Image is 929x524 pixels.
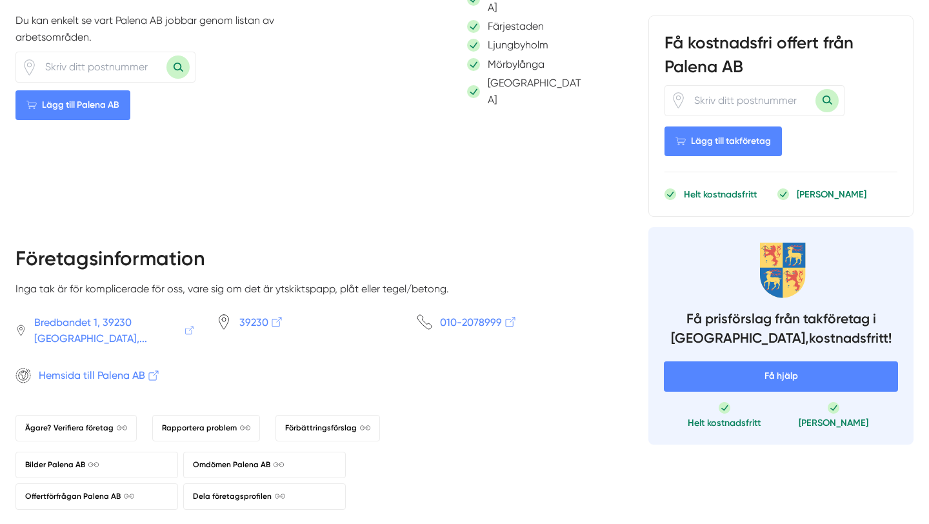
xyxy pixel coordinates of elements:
[688,416,761,429] p: Helt kostnadsfritt
[670,92,686,108] span: Klicka för att använda din position.
[686,85,815,115] input: Skriv ditt postnummer
[21,59,37,76] svg: Pin / Karta
[664,309,898,351] h4: Få prisförslag från takföretag i [GEOGRAPHIC_DATA], kostnadsfritt!
[670,92,686,108] svg: Pin / Karta
[193,459,284,471] span: Omdömen Palena AB
[684,188,757,201] p: Helt kostnadsfritt
[664,32,897,85] h3: Få kostnadsfri offert från Palena AB
[25,459,99,471] span: Bilder Palena AB
[183,452,346,478] a: Omdömen Palena AB
[15,281,597,307] p: Inga tak är för komplicerade för oss, vare sig om det är ytskiktspapp, plåt eller tegel/betong.
[417,314,597,330] a: 010-2078999
[15,367,195,383] a: Hemsida till Palena AB
[162,422,250,434] span: Rapportera problem
[15,314,195,347] a: Bredbandet 1, 39230 [GEOGRAPHIC_DATA],...
[799,416,868,429] p: [PERSON_NAME]
[37,52,166,82] input: Skriv ditt postnummer
[216,314,396,330] a: 39230
[39,367,161,383] span: Hemsida till Palena AB
[440,314,517,330] span: 010-2078999
[664,361,898,391] span: Få hjälp
[21,59,37,76] span: Klicka för att använda din position.
[797,188,866,201] p: [PERSON_NAME]
[216,314,232,330] svg: Pin / Karta
[183,483,346,510] a: Dela företagsprofilen
[25,490,134,503] span: Offertförfrågan Palena AB
[488,75,581,108] p: [GEOGRAPHIC_DATA]
[15,12,291,45] p: Du kan enkelt se vart Palena AB jobbar genom listan av arbetsområden.
[15,245,597,281] h2: Företagsinformation
[815,89,839,112] button: Sök med postnummer
[488,37,548,53] p: Ljungbyholm
[275,415,380,441] a: Förbättringsförslag
[488,18,544,34] p: Färjestaden
[166,55,190,79] button: Sök med postnummer
[15,483,178,510] a: Offertförfrågan Palena AB
[15,323,26,338] svg: Pin / Karta
[193,490,285,503] span: Dela företagsprofilen
[488,56,544,72] p: Mörbylånga
[15,452,178,478] a: Bilder Palena AB
[25,422,127,434] span: Ägare? Verifiera företag
[15,90,130,120] : Lägg till Palena AB
[15,415,137,441] a: Ägare? Verifiera företag
[239,314,284,330] span: 39230
[417,314,432,330] svg: Telefon
[152,415,260,441] a: Rapportera problem
[34,314,195,347] span: Bredbandet 1, 39230 [GEOGRAPHIC_DATA],...
[285,422,370,434] span: Förbättringsförslag
[664,126,782,156] : Lägg till takföretag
